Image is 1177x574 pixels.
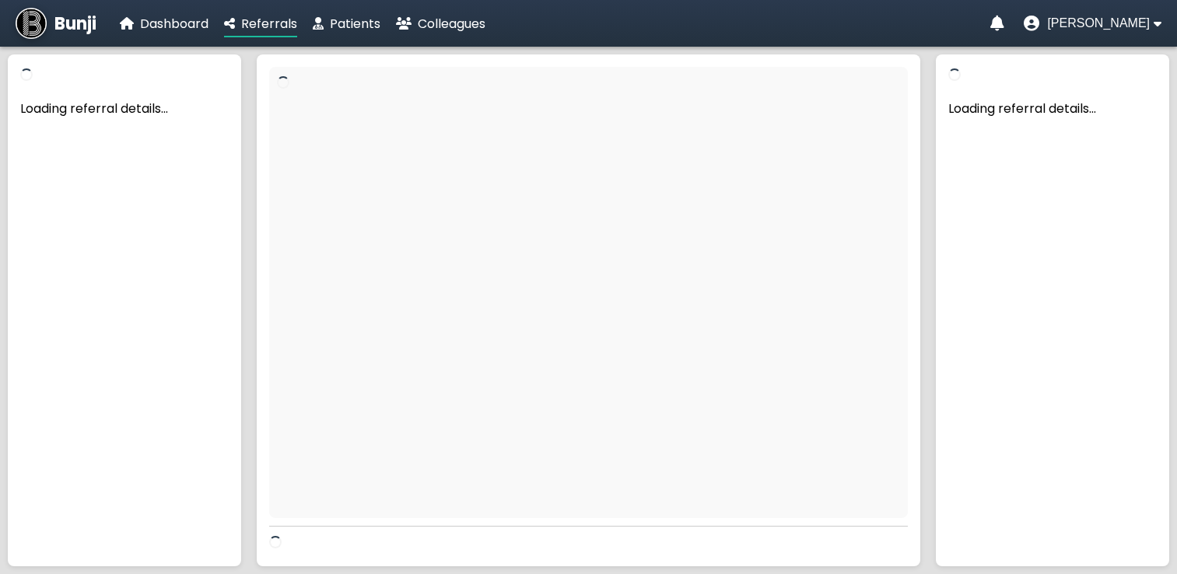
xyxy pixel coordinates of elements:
[990,16,1004,31] a: Notifications
[948,99,1157,118] p: Loading referral details...
[224,14,297,33] a: Referrals
[1047,16,1150,30] span: [PERSON_NAME]
[120,14,208,33] a: Dashboard
[330,15,380,33] span: Patients
[418,15,485,33] span: Colleagues
[1024,16,1161,31] button: User menu
[20,99,229,118] p: Loading referral details...
[54,11,96,37] span: Bunji
[140,15,208,33] span: Dashboard
[16,8,96,39] a: Bunji
[396,14,485,33] a: Colleagues
[241,15,297,33] span: Referrals
[16,8,47,39] img: Bunji Dental Referral Management
[313,14,380,33] a: Patients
